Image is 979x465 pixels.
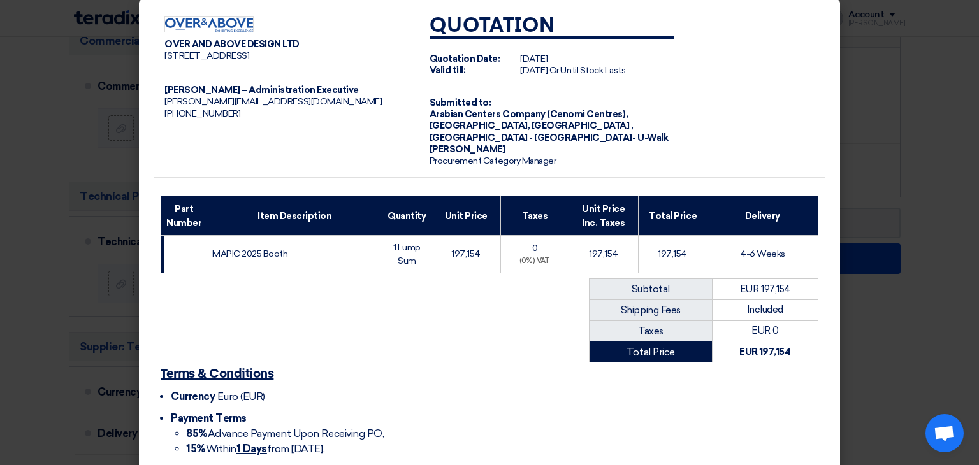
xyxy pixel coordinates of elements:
[445,211,488,222] font: Unit Price
[522,211,548,222] font: Taxes
[206,443,236,455] font: Within
[520,65,548,76] font: [DATE]
[393,242,421,266] font: 1 Lump Sum
[166,204,201,229] font: Part Number
[164,85,359,96] font: [PERSON_NAME] – Administration Executive
[186,427,208,440] font: 85%
[430,155,556,166] font: Procurement Category Manager
[925,414,964,452] a: Open chat
[430,54,500,64] font: Quotation Date:
[164,50,249,61] font: [STREET_ADDRESS]
[430,144,505,155] font: [PERSON_NAME]
[236,443,267,455] font: 1 Days
[745,211,780,222] font: Delivery
[648,211,697,222] font: Total Price
[751,325,779,336] font: EUR 0
[549,65,625,76] font: Or Until Stock Lasts
[430,65,466,76] font: Valid till:
[740,283,790,295] font: EUR 197,154
[740,248,785,259] font: 4-6 Weeks
[164,96,382,107] font: [PERSON_NAME][EMAIL_ADDRESS][DOMAIN_NAME]
[589,248,618,259] font: 197,154
[632,283,670,295] font: Subtotal
[217,390,265,403] font: Euro (EUR)
[430,109,628,120] font: Arabian Centers Company (Cenomi Centres),
[164,108,240,119] font: [PHONE_NUMBER]
[208,427,384,440] font: Advance Payment Upon Receiving PO,
[186,443,206,455] font: 15%
[164,16,254,32] img: Company Logo
[582,204,625,229] font: Unit Price Inc. Taxes
[257,211,331,222] font: Item Description
[532,243,538,254] font: 0
[747,304,783,315] font: Included
[164,39,300,50] font: OVER AND ABOVE DESIGN LTD
[430,16,555,36] font: Quotation
[212,248,287,259] font: MAPIC 2025 Booth
[388,211,426,222] font: Quantity
[430,97,491,108] font: Submitted to:
[621,304,681,316] font: Shipping Fees
[519,257,549,265] font: (0%) VAT
[430,120,668,143] font: [GEOGRAPHIC_DATA], [GEOGRAPHIC_DATA] ,[GEOGRAPHIC_DATA] - [GEOGRAPHIC_DATA]- U-Walk
[520,54,548,64] font: [DATE]
[267,443,324,455] font: from [DATE].
[161,368,273,380] font: Terms & Conditions
[739,346,790,357] font: EUR 197,154
[171,390,215,403] font: Currency
[627,347,675,358] font: Total Price
[638,325,664,337] font: Taxes
[658,248,687,259] font: 197,154
[171,412,247,424] font: Payment Terms
[451,248,481,259] font: 197,154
